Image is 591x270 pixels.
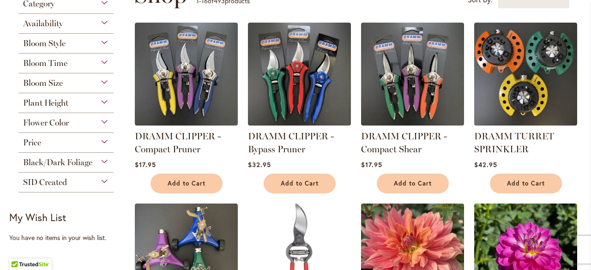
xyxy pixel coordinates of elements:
[361,131,447,155] a: DRAMM CLIPPER - Compact Shear
[394,180,432,187] span: Add to Cart
[23,18,63,29] span: Availability
[248,131,334,155] a: DRAMM CLIPPER - Bypass Pruner
[7,237,33,263] iframe: Launch Accessibility Center
[23,78,63,88] span: Bloom Size
[168,180,205,187] span: Add to Cart
[135,131,221,155] a: DRAMM CLIPPER - Compact Pruner
[507,180,545,187] span: Add to Cart
[135,160,156,169] span: $17.95
[135,119,238,127] a: DRAMM CLIPPER - Compact Pruner
[9,210,66,224] strong: My Wish List
[490,174,562,193] button: Add to Cart
[23,98,68,108] span: Plant Height
[281,180,319,187] span: Add to Cart
[135,23,238,126] img: DRAMM CLIPPER - Compact Pruner
[248,23,351,126] img: DRAMM CLIPPER - Bypass Pruner
[23,177,67,187] span: SID Created
[361,160,382,169] span: $17.95
[9,233,128,242] div: You have no items in your wish list.
[248,160,271,169] span: $32.95
[474,119,577,127] a: DRAMM TURRET SPRINKLER
[361,119,464,127] a: DRAMM CLIPPER - Compact Shear
[23,58,67,68] span: Bloom Time
[474,23,577,126] img: DRAMM TURRET SPRINKLER
[474,160,497,169] span: $42.95
[23,38,66,48] span: Bloom Style
[248,119,351,127] a: DRAMM CLIPPER - Bypass Pruner
[151,174,223,193] button: Add to Cart
[377,174,449,193] button: Add to Cart
[361,23,464,126] img: DRAMM CLIPPER - Compact Shear
[474,131,554,155] a: DRAMM TURRET SPRINKLER
[23,118,69,128] span: Flower Color
[23,138,41,148] span: Price
[23,157,92,168] span: Black/Dark Foliage
[264,174,336,193] button: Add to Cart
